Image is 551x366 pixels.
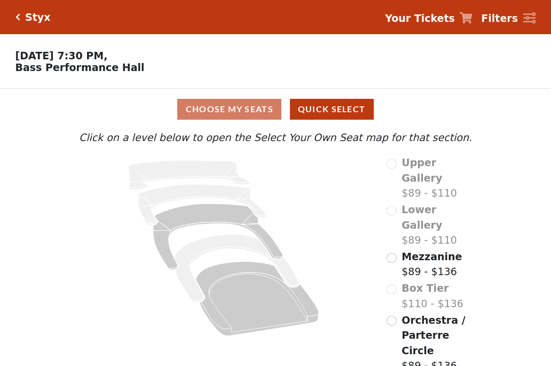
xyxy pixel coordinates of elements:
a: Click here to go back to filters [15,13,20,21]
a: Filters [481,11,536,26]
label: $89 - $136 [402,249,462,279]
a: Your Tickets [385,11,473,26]
path: Lower Gallery - Seats Available: 0 [138,184,267,225]
label: $89 - $110 [402,202,475,248]
path: Upper Gallery - Seats Available: 0 [129,160,250,190]
path: Orchestra / Parterre Circle - Seats Available: 42 [196,262,319,336]
button: Quick Select [290,99,374,120]
span: Box Tier [402,282,448,294]
strong: Filters [481,12,518,24]
span: Orchestra / Parterre Circle [402,314,465,356]
label: $110 - $136 [402,281,463,311]
span: Lower Gallery [402,204,442,231]
p: Click on a level below to open the Select Your Own Seat map for that section. [76,130,475,145]
label: $89 - $110 [402,155,475,201]
h5: Styx [25,11,50,24]
strong: Your Tickets [385,12,455,24]
span: Mezzanine [402,251,462,262]
span: Upper Gallery [402,157,442,184]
